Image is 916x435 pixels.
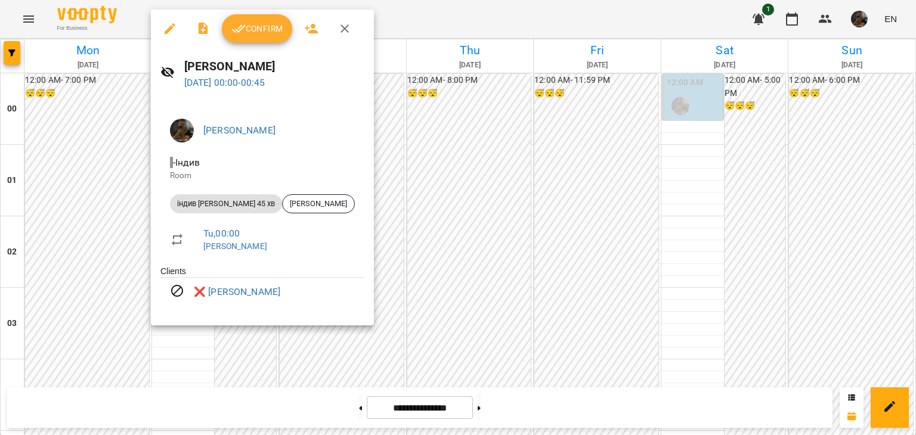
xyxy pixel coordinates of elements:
[231,21,283,36] span: Confirm
[170,198,282,209] span: індив [PERSON_NAME] 45 хв
[283,198,354,209] span: [PERSON_NAME]
[170,284,184,298] svg: Visit canceled
[184,57,364,76] h6: [PERSON_NAME]
[170,170,355,182] p: Room
[170,119,194,142] img: 38836d50468c905d322a6b1b27ef4d16.jpg
[282,194,355,213] div: [PERSON_NAME]
[170,157,202,168] span: - Індив
[160,265,364,311] ul: Clients
[222,14,292,43] button: Confirm
[203,228,240,239] a: Tu , 00:00
[184,77,265,88] a: [DATE] 00:00-00:45
[203,241,267,251] a: [PERSON_NAME]
[194,285,280,299] a: ❌ [PERSON_NAME]
[203,125,276,136] a: [PERSON_NAME]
